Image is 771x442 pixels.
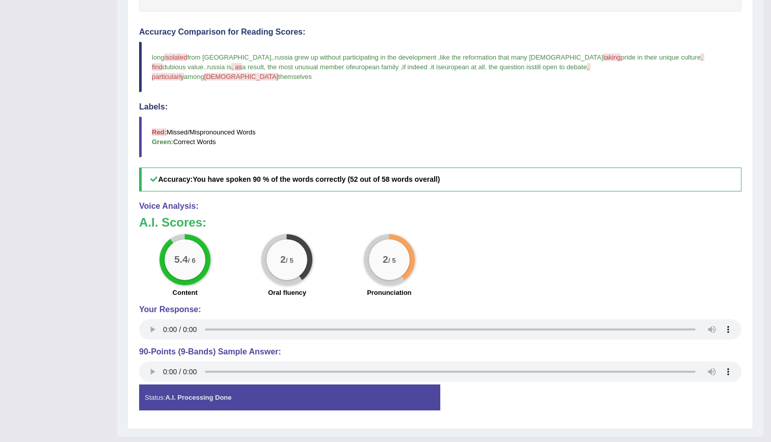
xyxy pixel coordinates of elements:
[187,53,271,61] span: from [GEOGRAPHIC_DATA]
[165,394,231,401] strong: A.I. Processing Done
[152,53,704,71] span: , find
[388,257,396,264] small: / 5
[278,73,312,80] span: themselves
[139,305,741,314] h4: Your Response:
[139,215,206,229] b: A.I. Scores:
[603,53,621,61] span: taking
[163,63,203,71] span: dubious value
[281,254,286,265] big: 2
[231,63,242,71] span: , as
[152,138,173,146] b: Green:
[139,27,741,37] h4: Accuracy Comparison for Reading Scores:
[275,53,437,61] span: russia grew up without participating in the development
[352,63,399,71] span: european family
[403,63,428,71] span: if indeed
[441,63,531,71] span: european at all. the question is
[139,102,741,112] h4: Labels:
[273,53,275,61] span: .
[184,73,204,80] span: among
[193,175,440,183] b: You have spoken 90 % of the words correctly (52 out of 58 words overall)
[268,288,306,297] label: Oral fluency
[429,63,431,71] span: .
[139,117,741,157] blockquote: Missed/Mispronounced Words Correct Words
[621,53,701,61] span: pride in their unique culture
[264,63,266,71] span: ,
[268,63,352,71] span: the most unusual member of
[431,63,441,71] span: it is
[139,168,741,191] h5: Accuracy:
[174,254,188,265] big: 5.4
[531,63,587,71] span: still open to debate
[204,73,278,80] span: [DEMOGRAPHIC_DATA]
[152,53,165,61] span: long
[203,63,205,71] span: .
[139,202,741,211] h4: Voice Analysis:
[152,128,167,136] b: Red:
[383,254,388,265] big: 2
[139,384,440,410] div: Status:
[207,63,231,71] span: russia is
[173,288,198,297] label: Content
[152,63,591,80] span: , particularly
[242,63,264,71] span: a result
[286,257,294,264] small: / 5
[165,53,188,61] span: isolated
[438,53,440,61] span: ,
[188,257,196,264] small: / 6
[367,288,411,297] label: Pronunciation
[205,63,207,71] span: .
[440,53,603,61] span: like the reformation that many [DEMOGRAPHIC_DATA]
[271,53,273,61] span: ,
[401,63,403,71] span: ,
[139,347,741,356] h4: 90-Points (9-Bands) Sample Answer:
